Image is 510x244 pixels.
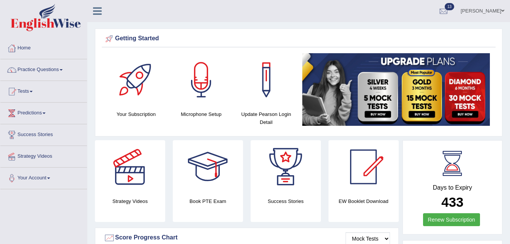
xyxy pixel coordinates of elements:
[0,38,87,57] a: Home
[0,168,87,187] a: Your Account
[423,213,480,226] a: Renew Subscription
[95,197,165,205] h4: Strategy Videos
[302,53,490,126] img: small5.jpg
[328,197,399,205] h4: EW Booklet Download
[237,110,295,126] h4: Update Pearson Login Detail
[0,124,87,143] a: Success Stories
[0,81,87,100] a: Tests
[104,232,390,244] div: Score Progress Chart
[445,3,454,10] span: 13
[173,197,243,205] h4: Book PTE Exam
[107,110,165,118] h4: Your Subscription
[104,33,494,44] div: Getting Started
[411,184,494,191] h4: Days to Expiry
[0,59,87,78] a: Practice Questions
[441,195,463,209] b: 433
[251,197,321,205] h4: Success Stories
[172,110,230,118] h4: Microphone Setup
[0,103,87,122] a: Predictions
[0,146,87,165] a: Strategy Videos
